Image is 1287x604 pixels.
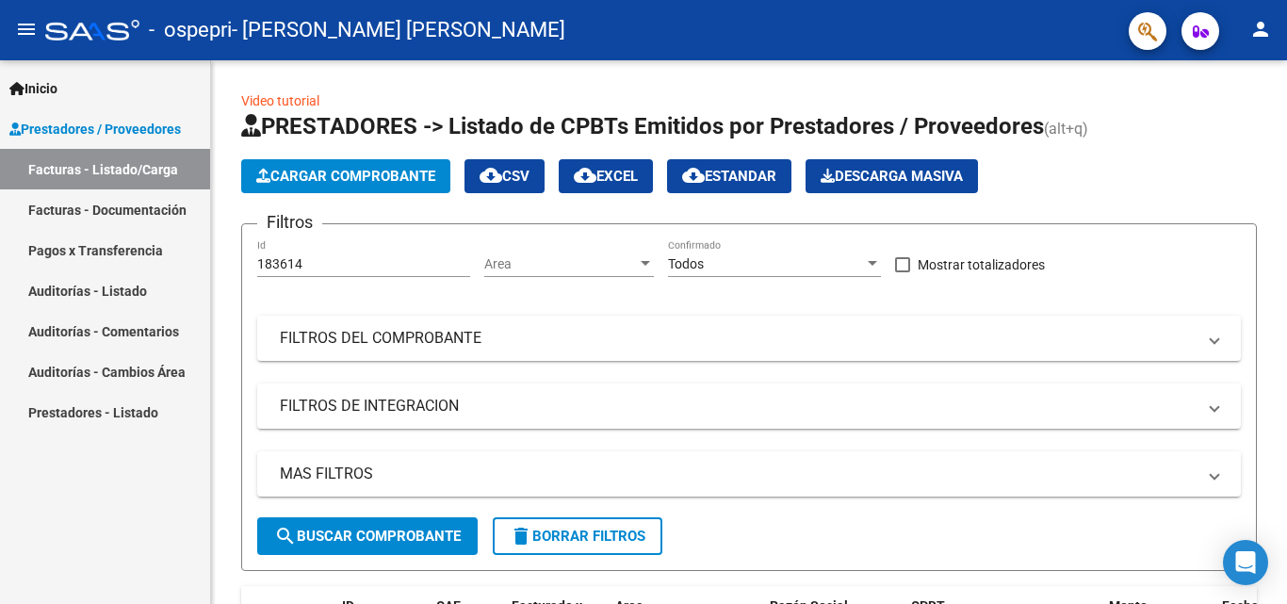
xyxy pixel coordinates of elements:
[241,159,450,193] button: Cargar Comprobante
[574,168,638,185] span: EXCEL
[257,451,1241,497] mat-expansion-panel-header: MAS FILTROS
[821,168,963,185] span: Descarga Masiva
[9,78,57,99] span: Inicio
[15,18,38,41] mat-icon: menu
[493,517,662,555] button: Borrar Filtros
[257,517,478,555] button: Buscar Comprobante
[280,328,1196,349] mat-panel-title: FILTROS DEL COMPROBANTE
[668,256,704,271] span: Todos
[480,164,502,187] mat-icon: cloud_download
[149,9,232,51] span: - ospepri
[806,159,978,193] button: Descarga Masiva
[510,528,645,545] span: Borrar Filtros
[806,159,978,193] app-download-masive: Descarga masiva de comprobantes (adjuntos)
[274,528,461,545] span: Buscar Comprobante
[257,316,1241,361] mat-expansion-panel-header: FILTROS DEL COMPROBANTE
[484,256,637,272] span: Area
[257,209,322,236] h3: Filtros
[464,159,545,193] button: CSV
[682,168,776,185] span: Estandar
[682,164,705,187] mat-icon: cloud_download
[480,168,529,185] span: CSV
[257,384,1241,429] mat-expansion-panel-header: FILTROS DE INTEGRACION
[241,93,319,108] a: Video tutorial
[274,525,297,547] mat-icon: search
[232,9,565,51] span: - [PERSON_NAME] [PERSON_NAME]
[559,159,653,193] button: EXCEL
[918,253,1045,276] span: Mostrar totalizadores
[1249,18,1272,41] mat-icon: person
[1044,120,1088,138] span: (alt+q)
[280,396,1196,416] mat-panel-title: FILTROS DE INTEGRACION
[241,113,1044,139] span: PRESTADORES -> Listado de CPBTs Emitidos por Prestadores / Proveedores
[1223,540,1268,585] div: Open Intercom Messenger
[667,159,791,193] button: Estandar
[574,164,596,187] mat-icon: cloud_download
[510,525,532,547] mat-icon: delete
[280,464,1196,484] mat-panel-title: MAS FILTROS
[9,119,181,139] span: Prestadores / Proveedores
[256,168,435,185] span: Cargar Comprobante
